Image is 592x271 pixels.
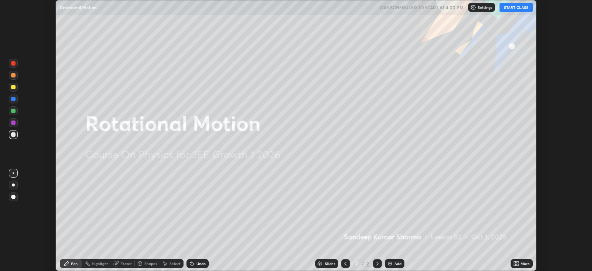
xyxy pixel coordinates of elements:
p: Rotational Motion [60,4,97,10]
div: 2 [353,261,360,266]
div: Slides [325,262,335,265]
div: Pen [71,262,78,265]
div: Shapes [144,262,157,265]
div: 2 [366,260,370,267]
div: Select [169,262,181,265]
div: More [521,262,530,265]
div: Add [394,262,401,265]
p: Settings [478,6,492,9]
div: / [362,261,364,266]
img: class-settings-icons [470,4,476,10]
div: Eraser [121,262,132,265]
h5: WAS SCHEDULED TO START AT 4:00 PM [379,4,464,11]
div: Highlight [92,262,108,265]
img: add-slide-button [387,261,393,267]
div: Undo [196,262,206,265]
button: START CLASS [499,3,533,12]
